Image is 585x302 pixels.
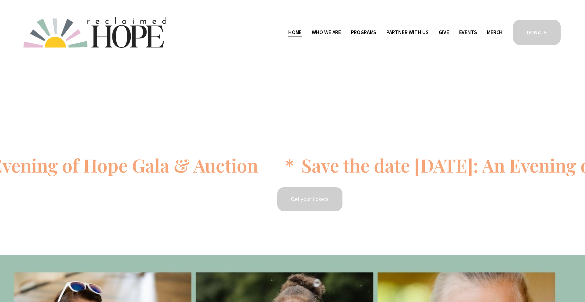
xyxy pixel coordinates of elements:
img: Reclaimed Hope Initiative [23,17,166,48]
span: Programs [351,28,377,37]
a: Events [459,27,477,37]
a: Get your tickets [276,186,343,212]
a: Give [439,27,449,37]
a: folder dropdown [351,27,377,37]
span: Who We Are [312,28,341,37]
a: DONATE [512,19,562,46]
a: folder dropdown [312,27,341,37]
a: folder dropdown [386,27,429,37]
a: Merch [487,27,503,37]
a: Home [288,27,302,37]
span: Partner With Us [386,28,429,37]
